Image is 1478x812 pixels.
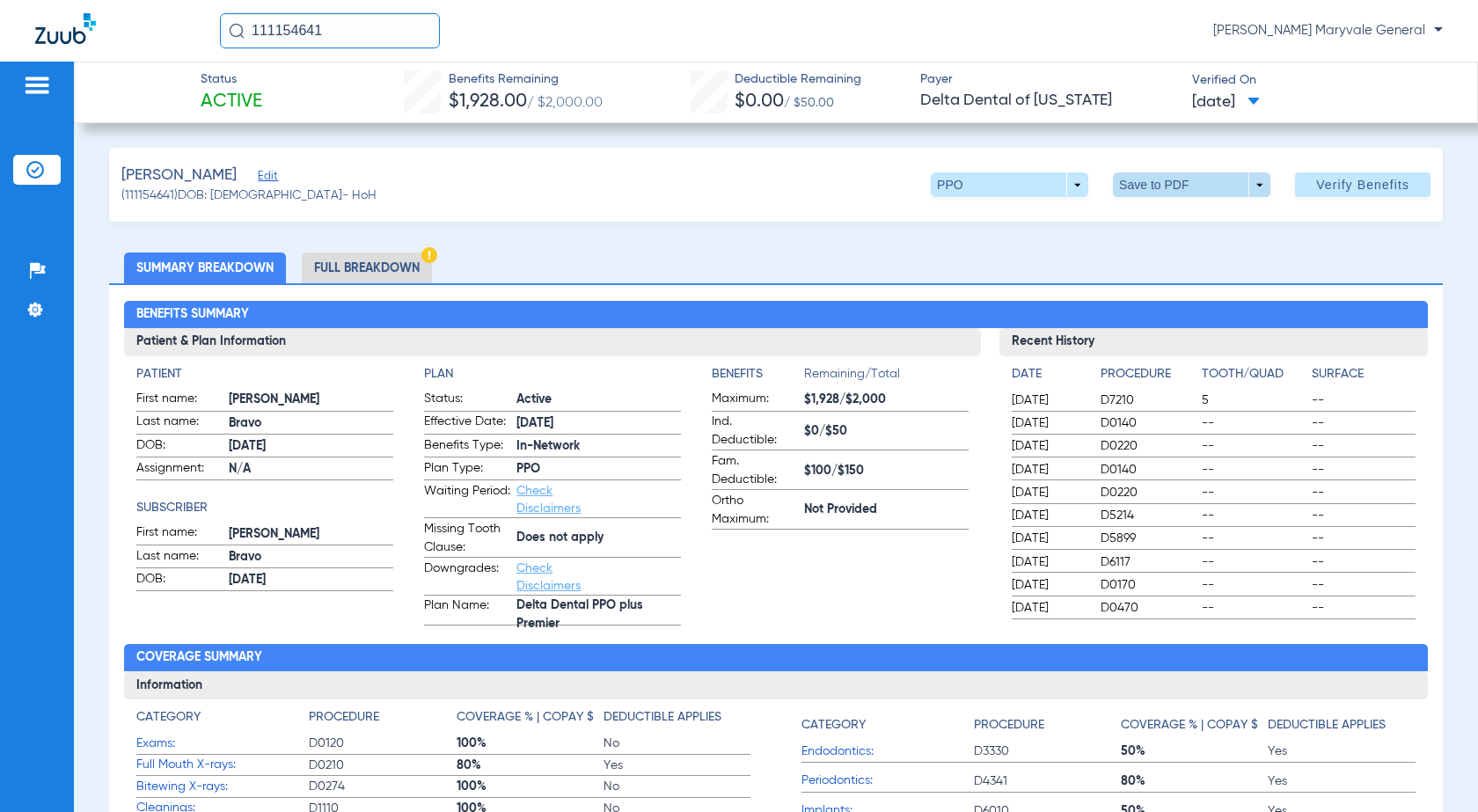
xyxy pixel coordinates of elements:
span: PPO [516,460,681,479]
span: First name: [136,390,223,411]
img: Search Icon [229,23,245,39]
span: Active [201,90,262,114]
h3: Patient & Plan Information [124,328,980,356]
span: -- [1202,599,1306,617]
span: D6117 [1101,553,1196,571]
app-breakdown-title: Procedure [309,708,456,733]
span: -- [1312,599,1416,617]
app-breakdown-title: Category [136,708,309,733]
app-breakdown-title: Date [1012,365,1086,390]
app-breakdown-title: Patient [136,365,393,384]
span: Delta Dental PPO plus Premier [516,606,681,625]
span: -- [1202,553,1306,571]
span: Not Provided [804,501,969,519]
span: DOB: [136,436,223,457]
span: Yes [1268,743,1415,760]
span: [DATE] [1012,530,1086,547]
span: D4341 [974,772,1121,790]
app-breakdown-title: Plan [424,365,681,384]
app-breakdown-title: Procedure [1101,365,1196,390]
h2: Coverage Summary [124,644,1427,672]
span: D0170 [1101,576,1196,594]
span: Waiting Period: [424,482,510,517]
span: -- [1312,530,1416,547]
span: [PERSON_NAME] [229,391,393,409]
span: D0210 [309,757,456,774]
img: Hazard [421,247,437,263]
span: [DATE] [1012,599,1086,617]
span: In-Network [516,437,681,456]
span: Delta Dental of [US_STATE] [920,90,1177,112]
span: 5 [1202,391,1306,409]
span: [PERSON_NAME] [229,525,393,544]
span: -- [1202,461,1306,479]
span: D0220 [1101,484,1196,501]
span: -- [1202,530,1306,547]
h4: Surface [1312,365,1416,384]
span: Yes [604,757,750,774]
span: Periodontics: [801,772,974,790]
span: D3330 [974,743,1121,760]
span: Full Mouth X-rays: [136,756,309,774]
app-breakdown-title: Deductible Applies [1268,708,1415,741]
span: Status [201,70,262,89]
span: -- [1312,414,1416,432]
iframe: Chat Widget [1390,728,1478,812]
span: Deductible Remaining [735,70,861,89]
h4: Category [136,708,201,727]
span: D0470 [1101,599,1196,617]
span: D0274 [309,778,456,795]
span: [DATE] [516,414,681,433]
span: $0.00 [735,92,784,111]
img: hamburger-icon [23,75,51,96]
span: Last name: [136,547,223,568]
span: 100% [457,778,604,795]
span: D0140 [1101,461,1196,479]
app-breakdown-title: Subscriber [136,499,393,517]
span: Bravo [229,548,393,567]
span: -- [1312,507,1416,524]
span: $100/$150 [804,462,969,480]
span: Payer [920,70,1177,89]
span: Benefits Remaining [449,70,603,89]
span: Assignment: [136,459,223,480]
span: [DATE] [229,437,393,456]
h4: Procedure [974,716,1044,735]
span: -- [1202,576,1306,594]
span: No [604,778,750,795]
span: Remaining/Total [804,365,969,390]
h4: Date [1012,365,1086,384]
span: $1,928.00 [449,92,527,111]
span: Bravo [229,414,393,433]
app-breakdown-title: Benefits [712,365,804,390]
h4: Coverage % | Copay $ [1121,716,1258,735]
span: Plan Type: [424,459,510,480]
span: Ortho Maximum: [712,492,798,529]
span: 80% [1121,772,1268,790]
span: Status: [424,390,510,411]
span: Yes [1268,772,1415,790]
span: $0/$50 [804,422,969,441]
span: [DATE] [1012,576,1086,594]
span: 100% [457,735,604,752]
span: [DATE] [1012,484,1086,501]
a: Check Disclaimers [516,562,581,592]
app-breakdown-title: Category [801,708,974,741]
a: Check Disclaimers [516,485,581,515]
input: Search for patients [220,13,440,48]
span: [DATE] [1012,414,1086,432]
h4: Procedure [309,708,379,727]
app-breakdown-title: Tooth/Quad [1202,365,1306,390]
span: / $2,000.00 [527,96,603,110]
span: [PERSON_NAME] [121,165,237,187]
button: Save to PDF [1113,172,1270,197]
li: Summary Breakdown [124,252,286,283]
span: Bitewing X-rays: [136,778,309,796]
h4: Coverage % | Copay $ [457,708,594,727]
span: (111154641) DOB: [DEMOGRAPHIC_DATA] - HoH [121,187,377,205]
span: Verified On [1192,71,1449,90]
span: D0220 [1101,437,1196,455]
span: Does not apply [516,529,681,547]
span: D0120 [309,735,456,752]
span: DOB: [136,570,223,591]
